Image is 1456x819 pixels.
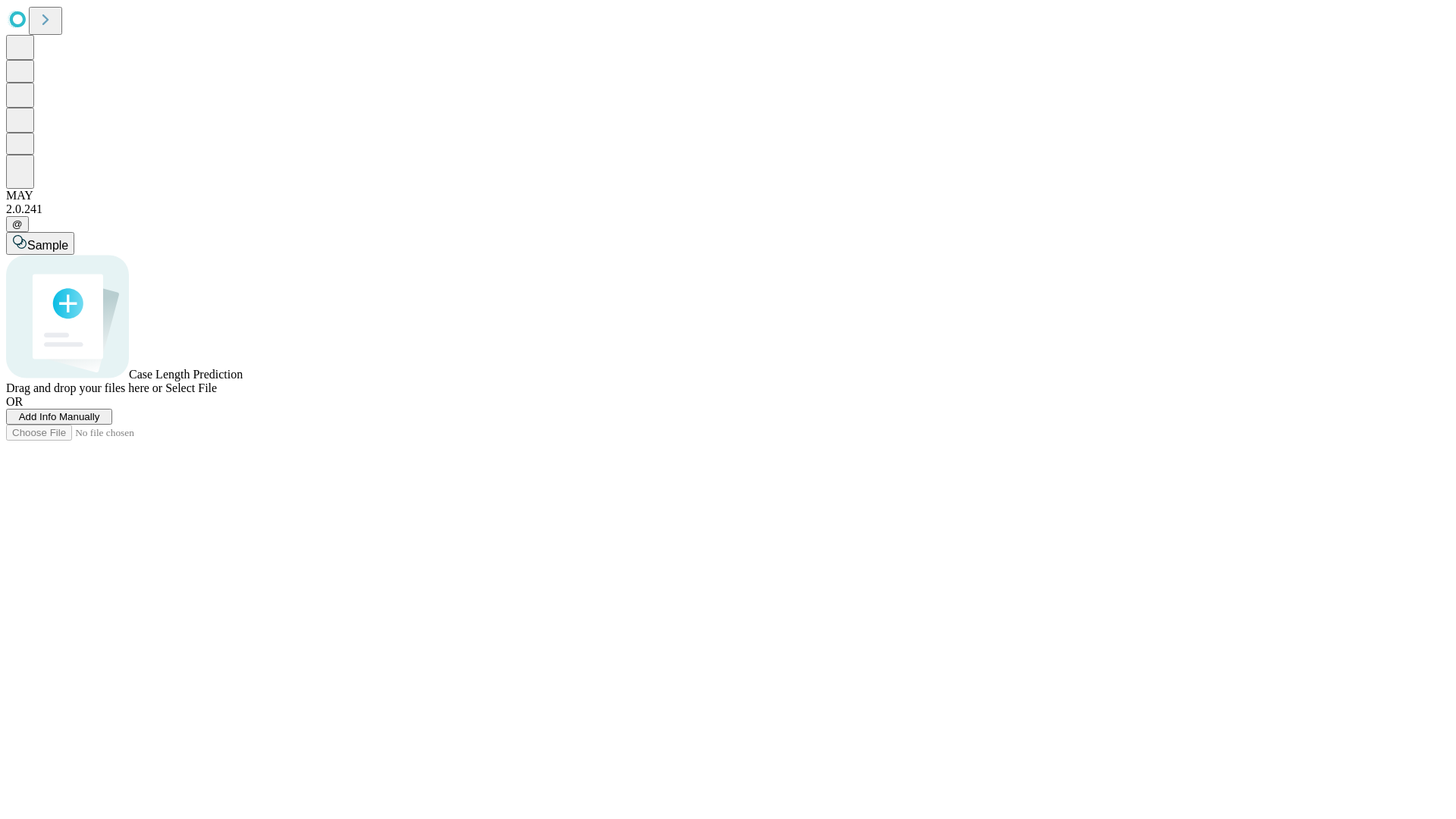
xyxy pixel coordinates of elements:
button: Add Info Manually [6,409,112,425]
span: Sample [27,239,68,252]
span: Case Length Prediction [129,368,243,381]
span: Drag and drop your files here or [6,381,162,394]
span: @ [12,218,23,230]
button: Sample [6,232,74,255]
button: @ [6,216,29,232]
span: OR [6,395,23,408]
div: MAY [6,189,1450,202]
span: Select File [165,381,217,394]
div: 2.0.241 [6,202,1450,216]
span: Add Info Manually [19,411,100,422]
